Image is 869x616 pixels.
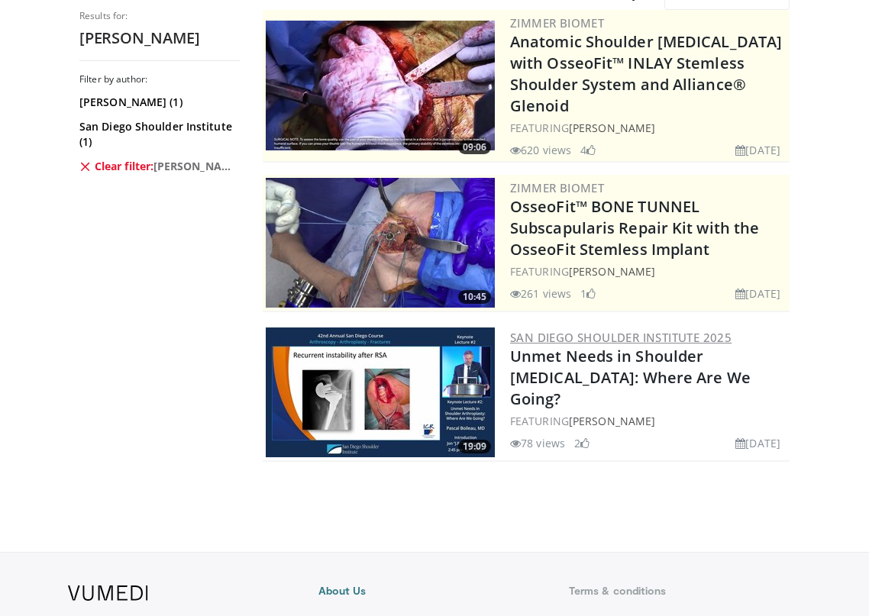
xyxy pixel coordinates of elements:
li: 620 views [510,142,571,158]
li: 261 views [510,285,571,302]
a: 10:45 [266,178,495,308]
a: 19:09 [266,327,495,457]
li: 1 [580,285,596,302]
div: FEATURING [510,413,787,429]
a: About Us [318,583,551,598]
p: Results for: [79,10,240,22]
li: [DATE] [735,435,780,451]
div: FEATURING [510,120,787,136]
a: OsseoFit™ BONE TUNNEL Subscapularis Repair Kit with the OsseoFit Stemless Implant [510,196,759,260]
li: [DATE] [735,285,780,302]
a: San Diego Shoulder Institute 2025 [510,330,732,345]
li: 4 [580,142,596,158]
a: Clear filter:[PERSON_NAME] [79,159,236,174]
span: [PERSON_NAME] [153,159,236,174]
a: Terms & conditions [569,583,801,598]
h2: [PERSON_NAME] [79,28,240,48]
a: Zimmer Biomet [510,180,604,195]
img: VuMedi Logo [68,585,148,601]
a: 09:06 [266,21,495,150]
a: [PERSON_NAME] [569,414,655,428]
li: 78 views [510,435,565,451]
a: Anatomic Shoulder [MEDICAL_DATA] with OsseoFit™ INLAY Stemless Shoulder System and Alliance® Glenoid [510,31,782,116]
a: [PERSON_NAME] (1) [79,95,236,110]
h3: Filter by author: [79,73,240,85]
span: 19:09 [458,440,491,453]
a: Unmet Needs in Shoulder [MEDICAL_DATA]: Where Are We Going? [510,346,751,409]
a: Zimmer Biomet [510,15,604,31]
li: 2 [574,435,590,451]
li: [DATE] [735,142,780,158]
img: 59d0d6d9-feca-4357-b9cd-4bad2cd35cb6.300x170_q85_crop-smart_upscale.jpg [266,21,495,150]
div: FEATURING [510,263,787,279]
img: 2f1af013-60dc-4d4f-a945-c3496bd90c6e.300x170_q85_crop-smart_upscale.jpg [266,178,495,308]
a: [PERSON_NAME] [569,264,655,279]
span: 09:06 [458,140,491,154]
a: San Diego Shoulder Institute (1) [79,119,236,150]
span: 10:45 [458,290,491,304]
img: 51b93def-a7d8-4dc8-8aa9-4554197e5c5e.300x170_q85_crop-smart_upscale.jpg [266,327,495,457]
a: [PERSON_NAME] [569,121,655,135]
